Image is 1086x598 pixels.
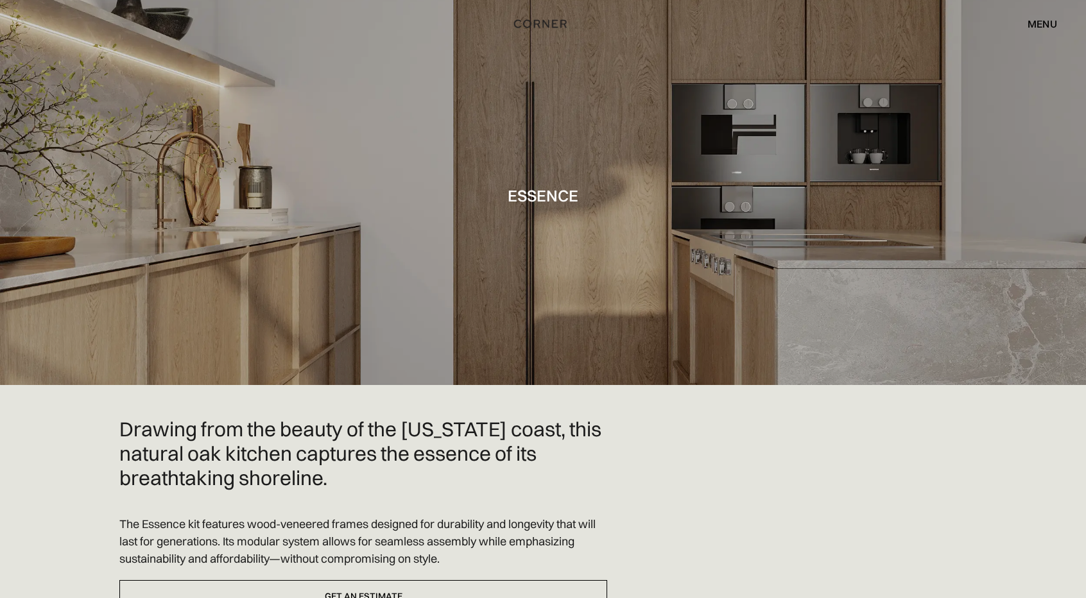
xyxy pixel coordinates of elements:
[1015,13,1057,35] div: menu
[119,417,607,490] h2: Drawing from the beauty of the [US_STATE] coast, this natural oak kitchen captures the essence of...
[119,515,607,567] p: The Essence kit features wood-veneered frames designed for durability and longevity that will las...
[498,15,588,32] a: home
[1028,19,1057,29] div: menu
[508,187,578,204] h1: Essence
